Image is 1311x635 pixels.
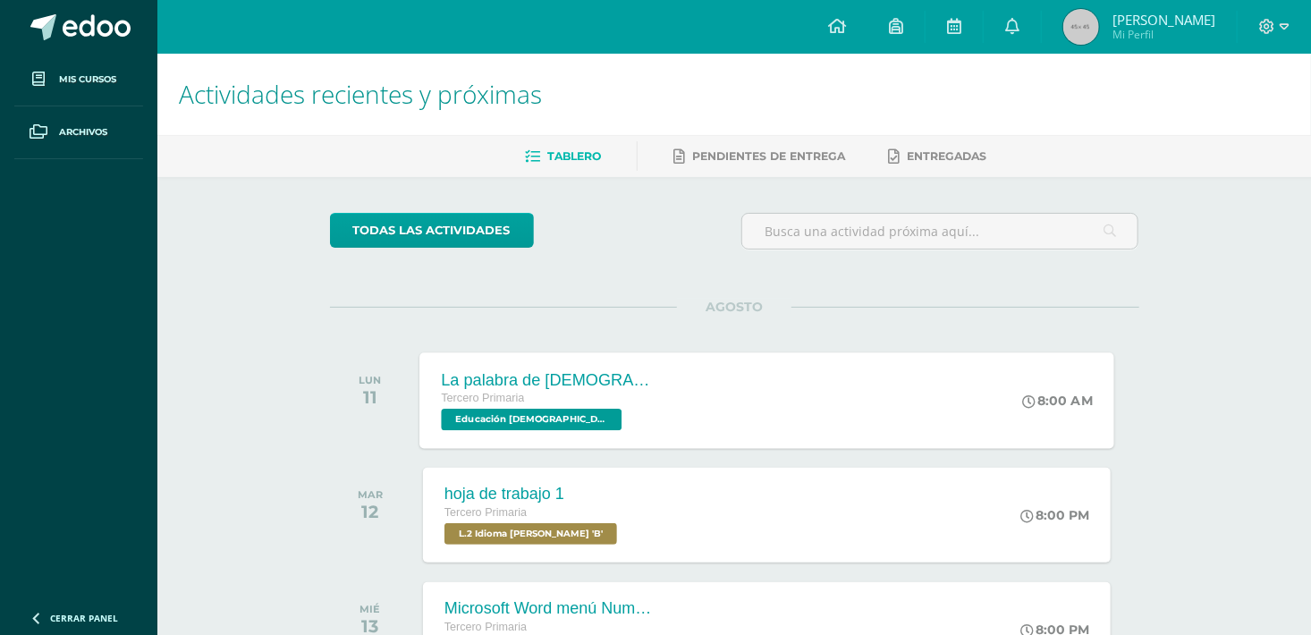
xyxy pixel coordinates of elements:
span: Tercero Primaria [441,392,524,404]
span: Cerrar panel [50,612,118,624]
div: Microsoft Word menú Numeración y viñetas [444,599,659,618]
img: 45x45 [1063,9,1099,45]
a: Entregadas [888,142,986,171]
span: Archivos [59,125,107,140]
a: Pendientes de entrega [673,142,845,171]
span: Educación Cristiana 'B' [441,409,622,430]
div: 11 [359,386,381,408]
span: Entregadas [907,149,986,163]
span: [PERSON_NAME] [1112,11,1215,29]
a: Tablero [525,142,601,171]
a: Archivos [14,106,143,159]
span: Mi Perfil [1112,27,1215,42]
span: Tercero Primaria [444,506,527,519]
span: Actividades recientes y próximas [179,77,542,111]
div: hoja de trabajo 1 [444,485,622,504]
span: L.2 Idioma Maya Kaqchikel 'B' [444,523,617,545]
a: todas las Actividades [330,213,534,248]
span: Mis cursos [59,72,116,87]
div: MAR [358,488,383,501]
span: Tablero [547,149,601,163]
div: La palabra de [DEMOGRAPHIC_DATA] es luz [441,370,657,389]
div: LUN [359,374,381,386]
span: AGOSTO [677,299,791,315]
div: 12 [358,501,383,522]
span: Pendientes de entrega [692,149,845,163]
div: 8:00 PM [1020,507,1089,523]
div: 8:00 AM [1022,393,1093,409]
span: Tercero Primaria [444,621,527,633]
input: Busca una actividad próxima aquí... [742,214,1138,249]
a: Mis cursos [14,54,143,106]
div: MIÉ [359,603,380,615]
